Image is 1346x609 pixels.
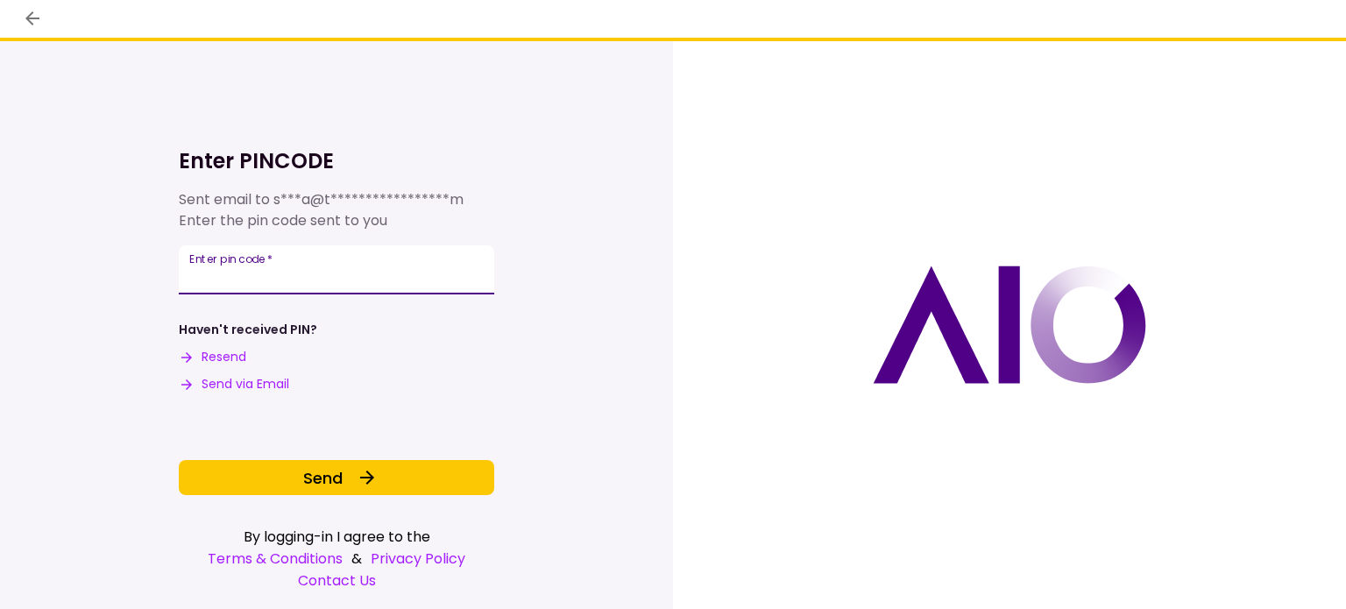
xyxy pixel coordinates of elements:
[303,466,343,490] span: Send
[179,460,494,495] button: Send
[189,251,273,266] label: Enter pin code
[18,4,47,33] button: back
[179,526,494,548] div: By logging-in I agree to the
[179,321,317,339] div: Haven't received PIN?
[179,348,246,366] button: Resend
[179,548,494,570] div: &
[208,548,343,570] a: Terms & Conditions
[179,570,494,591] a: Contact Us
[371,548,465,570] a: Privacy Policy
[179,375,289,393] button: Send via Email
[179,189,494,231] div: Sent email to Enter the pin code sent to you
[873,266,1146,384] img: AIO logo
[179,147,494,175] h1: Enter PINCODE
